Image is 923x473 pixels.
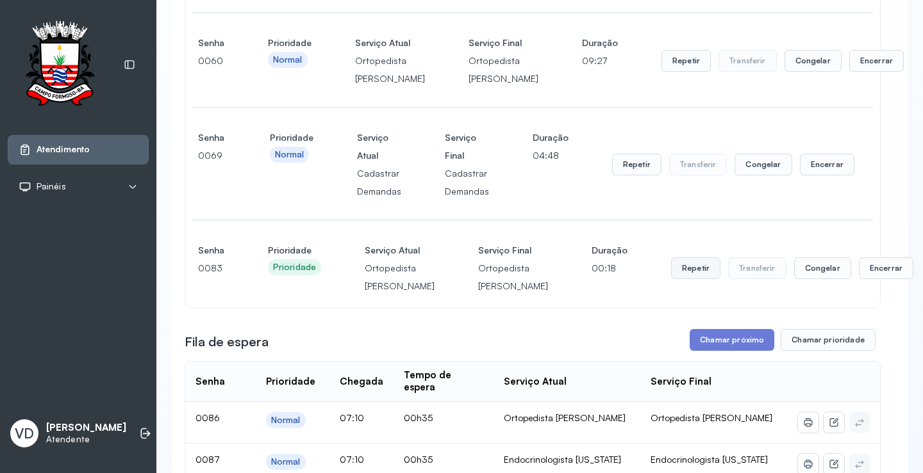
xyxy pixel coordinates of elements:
[800,154,854,175] button: Encerrar
[445,129,489,164] h4: Serviço Final
[185,333,269,351] h3: Fila de espera
[469,34,538,52] h4: Serviço Final
[365,259,435,295] p: Ortopedista [PERSON_NAME]
[340,412,364,423] span: 07:10
[504,376,567,388] div: Serviço Atual
[270,129,313,147] h4: Prioridade
[275,149,304,160] div: Normal
[592,241,628,259] h4: Duração
[46,434,126,445] p: Atendente
[273,54,303,65] div: Normal
[651,376,711,388] div: Serviço Final
[340,454,364,465] span: 07:10
[478,259,548,295] p: Ortopedista [PERSON_NAME]
[582,52,618,70] p: 09:27
[469,52,538,88] p: Ortopedista [PERSON_NAME]
[198,34,224,52] h4: Senha
[671,257,720,279] button: Repetir
[37,144,90,155] span: Atendimento
[533,147,569,164] p: 04:48
[195,454,220,465] span: 0087
[445,164,489,200] p: Cadastrar Demandas
[612,154,661,175] button: Repetir
[357,129,401,164] h4: Serviço Atual
[859,257,913,279] button: Encerrar
[355,34,425,52] h4: Serviço Atual
[651,412,772,423] span: Ortopedista [PERSON_NAME]
[268,34,312,52] h4: Prioridade
[198,129,226,147] h4: Senha
[198,241,224,259] h4: Senha
[785,50,842,72] button: Congelar
[195,376,225,388] div: Senha
[735,154,792,175] button: Congelar
[355,52,425,88] p: Ortopedista [PERSON_NAME]
[271,415,301,426] div: Normal
[198,259,224,277] p: 0083
[357,164,401,200] p: Cadastrar Demandas
[669,154,728,175] button: Transferir
[651,454,768,465] span: Endocrinologista [US_STATE]
[268,241,321,259] h4: Prioridade
[365,241,435,259] h4: Serviço Atual
[198,147,226,164] p: 0069
[582,34,618,52] h4: Duração
[719,50,777,72] button: Transferir
[271,456,301,467] div: Normal
[13,20,106,109] img: Logotipo do estabelecimento
[794,257,851,279] button: Congelar
[728,257,786,279] button: Transferir
[533,129,569,147] h4: Duração
[404,454,433,465] span: 00h35
[690,329,774,351] button: Chamar próximo
[404,369,483,394] div: Tempo de espera
[273,262,316,273] div: Prioridade
[198,52,224,70] p: 0060
[661,50,711,72] button: Repetir
[592,259,628,277] p: 00:18
[46,422,126,434] p: [PERSON_NAME]
[504,412,630,424] div: Ortopedista [PERSON_NAME]
[195,412,220,423] span: 0086
[849,50,904,72] button: Encerrar
[404,412,433,423] span: 00h35
[478,241,548,259] h4: Serviço Final
[504,454,630,465] div: Endocrinologista [US_STATE]
[781,329,876,351] button: Chamar prioridade
[37,181,66,192] span: Painéis
[340,376,383,388] div: Chegada
[266,376,315,388] div: Prioridade
[19,143,138,156] a: Atendimento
